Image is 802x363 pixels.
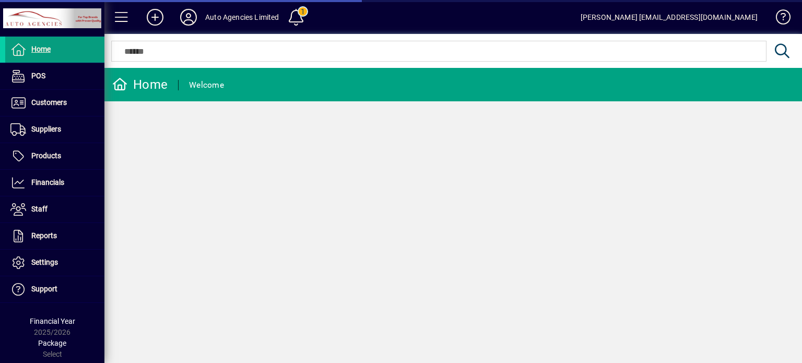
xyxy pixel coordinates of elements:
[31,258,58,266] span: Settings
[31,98,67,107] span: Customers
[172,8,205,27] button: Profile
[31,151,61,160] span: Products
[5,250,104,276] a: Settings
[768,2,789,36] a: Knowledge Base
[31,125,61,133] span: Suppliers
[5,223,104,249] a: Reports
[112,76,168,93] div: Home
[5,143,104,169] a: Products
[5,63,104,89] a: POS
[189,77,224,93] div: Welcome
[5,276,104,302] a: Support
[31,72,45,80] span: POS
[5,196,104,223] a: Staff
[5,90,104,116] a: Customers
[5,170,104,196] a: Financials
[38,339,66,347] span: Package
[581,9,758,26] div: [PERSON_NAME] [EMAIL_ADDRESS][DOMAIN_NAME]
[31,178,64,186] span: Financials
[31,231,57,240] span: Reports
[31,285,57,293] span: Support
[205,9,279,26] div: Auto Agencies Limited
[31,205,48,213] span: Staff
[30,317,75,325] span: Financial Year
[31,45,51,53] span: Home
[138,8,172,27] button: Add
[5,116,104,143] a: Suppliers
